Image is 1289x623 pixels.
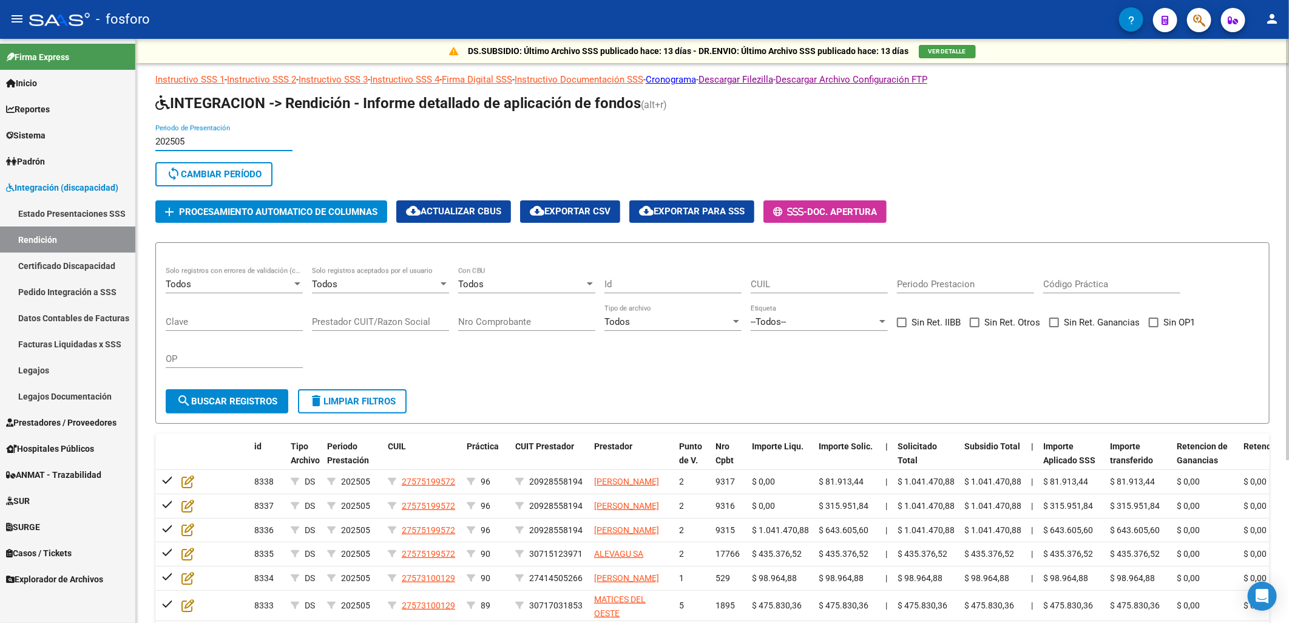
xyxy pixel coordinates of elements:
[469,44,909,58] p: DS.SUBSIDIO: Último Archivo SSS publicado hace: 13 días - DR.ENVIO: Último Archivo SSS publicado ...
[1031,573,1033,583] span: |
[442,74,512,85] a: Firma Digital SSS
[160,569,175,584] mat-icon: check
[155,200,387,223] button: Procesamiento automatico de columnas
[1243,573,1267,583] span: $ 0,00
[1110,501,1160,511] span: $ 315.951,84
[254,499,281,513] div: 8337
[752,549,802,559] span: $ 435.376,52
[885,549,887,559] span: |
[679,525,684,535] span: 2
[814,434,881,487] datatable-header-cell: Importe Solic.
[716,601,735,610] span: 1895
[96,6,150,33] span: - fosforo
[679,549,684,559] span: 2
[1064,315,1140,330] span: Sin Ret. Ganancias
[160,596,175,611] mat-icon: check
[6,546,72,560] span: Casos / Tickets
[383,434,462,487] datatable-header-cell: CUIL
[716,441,734,465] span: Nro Cpbt
[530,203,544,218] mat-icon: cloud_download
[1043,501,1093,511] span: $ 315.951,84
[984,315,1040,330] span: Sin Ret. Otros
[1110,549,1160,559] span: $ 435.376,52
[481,525,490,535] span: 96
[641,99,667,111] span: (alt+r)
[716,549,740,559] span: 17766
[594,573,659,583] span: [PERSON_NAME]
[1177,501,1200,511] span: $ 0,00
[6,468,101,482] span: ANMAT - Trazabilidad
[341,601,370,610] span: 202505
[898,573,942,583] span: $ 98.964,88
[1043,573,1088,583] span: $ 98.964,88
[177,393,191,408] mat-icon: search
[1043,525,1093,535] span: $ 643.605,60
[885,501,887,511] span: |
[752,441,804,451] span: Importe Liqu.
[763,200,887,223] button: -Doc. Apertura
[458,279,484,290] span: Todos
[6,50,69,64] span: Firma Express
[1177,573,1200,583] span: $ 0,00
[299,74,368,85] a: Instructivo SSS 3
[819,501,868,511] span: $ 315.951,84
[305,549,315,559] span: DS
[699,74,773,85] a: Descargar Filezilla
[10,12,24,26] mat-icon: menu
[291,441,320,465] span: Tipo Archivo
[529,573,583,583] span: 27414505266
[305,477,315,486] span: DS
[1043,549,1093,559] span: $ 435.376,52
[481,477,490,486] span: 96
[166,169,262,180] span: Cambiar Período
[160,545,175,559] mat-icon: check
[898,441,937,465] span: Solicitado Total
[1243,525,1267,535] span: $ 0,00
[529,601,583,610] span: 30717031853
[309,396,396,407] span: Limpiar filtros
[529,525,583,535] span: 20928558194
[1248,582,1277,611] div: Open Intercom Messenger
[912,315,961,330] span: Sin Ret. IIBB
[885,601,887,610] span: |
[819,525,868,535] span: $ 643.605,60
[639,206,745,217] span: Exportar para SSS
[885,441,888,451] span: |
[309,393,323,408] mat-icon: delete
[1265,12,1279,26] mat-icon: person
[160,497,175,511] mat-icon: check
[402,525,455,535] span: 27575199572
[898,549,947,559] span: $ 435.376,52
[396,200,511,223] button: Actualizar CBUs
[674,434,711,487] datatable-header-cell: Punto de V.
[305,525,315,535] span: DS
[467,441,499,451] span: Práctica
[322,434,383,487] datatable-header-cell: Periodo Prestación
[179,206,377,217] span: Procesamiento automatico de columnas
[1110,573,1155,583] span: $ 98.964,88
[752,525,809,535] span: $ 1.041.470,88
[254,475,281,489] div: 8338
[885,477,887,486] span: |
[155,162,272,186] button: Cambiar Período
[286,434,322,487] datatable-header-cell: Tipo Archivo
[1105,434,1172,487] datatable-header-cell: Importe transferido
[481,601,490,610] span: 89
[885,573,887,583] span: |
[6,494,30,508] span: SUR
[752,573,797,583] span: $ 98.964,88
[1172,434,1239,487] datatable-header-cell: Retencion de Ganancias
[898,601,947,610] span: $ 475.830,36
[327,441,369,465] span: Periodo Prestación
[807,206,877,217] span: Doc. Apertura
[1110,525,1160,535] span: $ 643.605,60
[6,77,37,90] span: Inicio
[594,549,643,559] span: ALEVAGU SA
[1177,441,1228,465] span: Retencion de Ganancias
[481,573,490,583] span: 90
[929,48,966,55] span: VER DETALLE
[341,525,370,535] span: 202505
[1243,549,1267,559] span: $ 0,00
[819,441,873,451] span: Importe Solic.
[529,549,583,559] span: 30715123971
